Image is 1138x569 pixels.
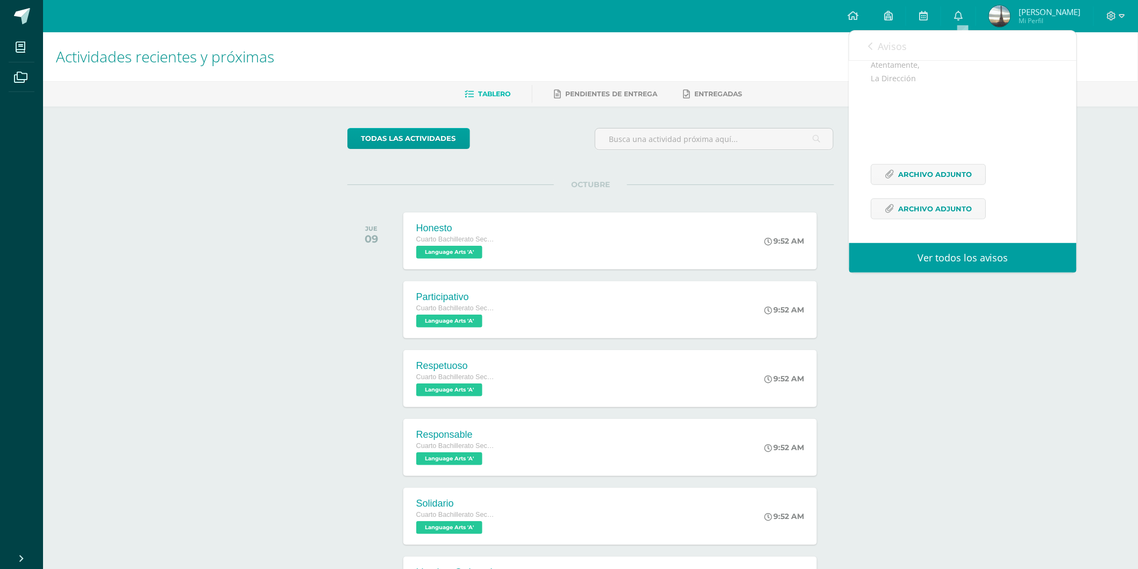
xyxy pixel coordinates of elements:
span: OCTUBRE [554,180,627,189]
div: 9:52 AM [764,305,804,315]
span: Cuarto Bachillerato Secundaria [416,304,497,312]
span: Entregadas [694,90,742,98]
img: 1f47924ee27dd1dd6a7cba3328deef97.png [989,5,1011,27]
span: Cuarto Bachillerato Secundaria [416,373,497,381]
a: todas las Actividades [347,128,470,149]
div: Participativo [416,291,497,303]
a: Tablero [465,86,510,103]
span: [PERSON_NAME] [1019,6,1080,17]
div: Responsable [416,429,497,440]
a: Pendientes de entrega [554,86,657,103]
span: Language Arts 'A' [416,246,482,259]
span: Mi Perfil [1019,16,1080,25]
span: Cuarto Bachillerato Secundaria [416,236,497,243]
div: Respetuoso [416,360,497,372]
a: Ver todos los avisos [849,243,1077,273]
a: Archivo Adjunto [871,164,986,185]
div: 9:52 AM [764,236,804,246]
input: Busca una actividad próxima aquí... [595,129,834,150]
span: Language Arts 'A' [416,452,482,465]
span: Pendientes de entrega [565,90,657,98]
a: Entregadas [683,86,742,103]
div: JUE [365,225,378,232]
a: Archivo Adjunto [871,198,986,219]
span: Language Arts 'A' [416,315,482,328]
span: Avisos [878,40,907,53]
div: 09 [365,232,378,245]
span: Cuarto Bachillerato Secundaria [416,442,497,450]
span: Actividades recientes y próximas [56,46,274,67]
span: Language Arts 'A' [416,383,482,396]
span: Archivo Adjunto [898,165,972,184]
div: 9:52 AM [764,374,804,383]
div: 9:52 AM [764,511,804,521]
div: Solidario [416,498,497,509]
span: Cuarto Bachillerato Secundaria [416,511,497,518]
div: 9:52 AM [764,443,804,452]
span: Tablero [478,90,510,98]
div: Honesto [416,223,497,234]
span: Language Arts 'A' [416,521,482,534]
span: Archivo Adjunto [898,199,972,219]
